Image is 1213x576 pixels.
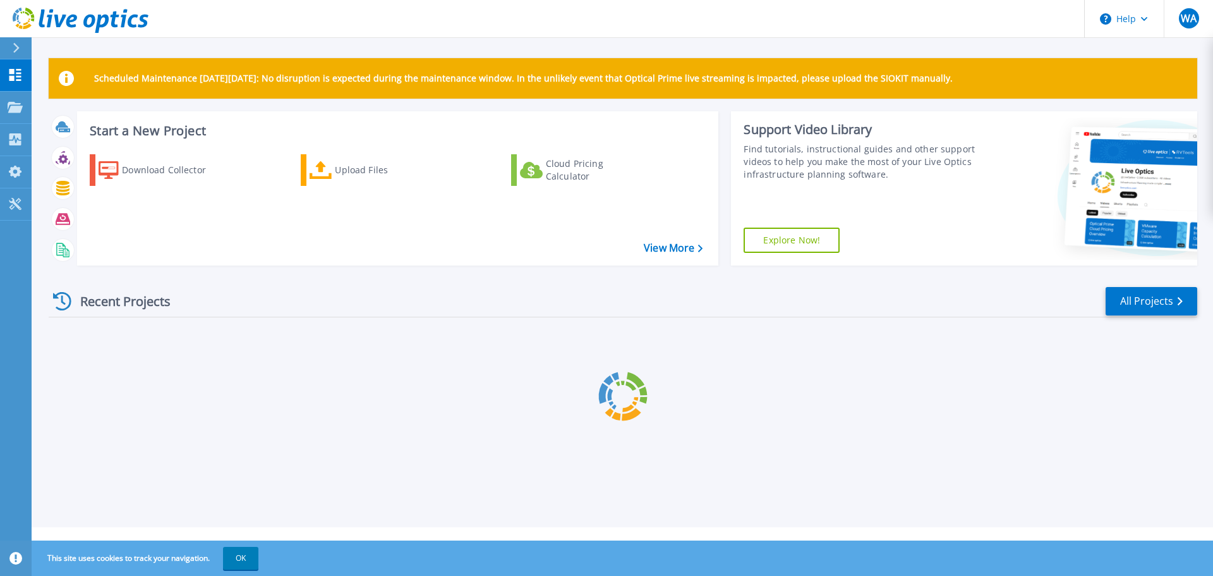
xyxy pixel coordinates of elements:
a: Download Collector [90,154,231,186]
span: This site uses cookies to track your navigation. [35,547,258,570]
span: WA [1181,13,1197,23]
button: OK [223,547,258,570]
div: Support Video Library [744,121,981,138]
h3: Start a New Project [90,124,703,138]
a: Upload Files [301,154,442,186]
p: Scheduled Maintenance [DATE][DATE]: No disruption is expected during the maintenance window. In t... [94,73,953,83]
a: Explore Now! [744,228,840,253]
div: Download Collector [122,157,223,183]
div: Cloud Pricing Calculator [546,157,647,183]
a: Cloud Pricing Calculator [511,154,652,186]
div: Find tutorials, instructional guides and other support videos to help you make the most of your L... [744,143,981,181]
div: Recent Projects [49,286,188,317]
a: All Projects [1106,287,1197,316]
div: Upload Files [335,157,436,183]
a: View More [644,242,703,254]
